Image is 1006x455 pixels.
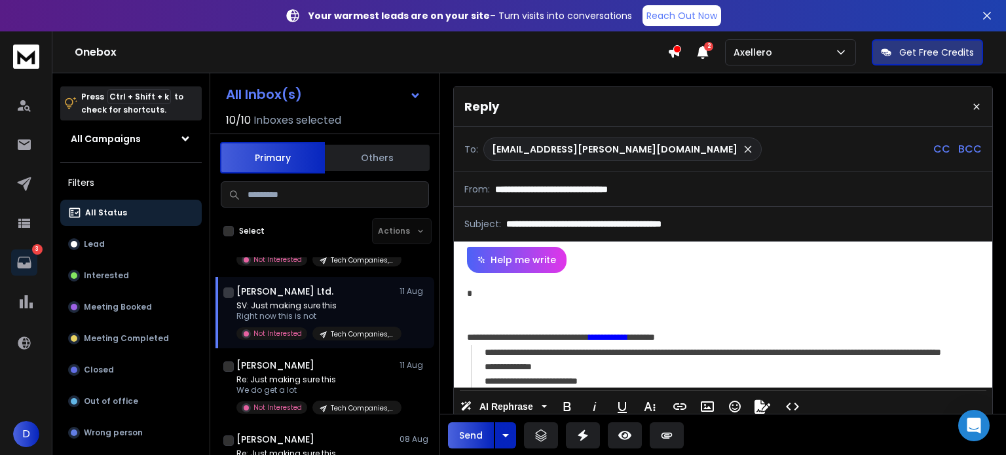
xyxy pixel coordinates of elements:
p: Out of office [84,396,138,407]
button: Italic (Ctrl+I) [582,393,607,420]
a: Reach Out Now [643,5,721,26]
button: D [13,421,39,447]
p: – Turn visits into conversations [308,9,632,22]
button: Help me write [467,247,567,273]
button: Emoticons [722,393,747,420]
p: All Status [85,208,127,218]
h1: [PERSON_NAME] [236,359,314,372]
p: Press to check for shortcuts. [81,90,183,117]
h1: [PERSON_NAME] Ltd. [236,285,333,298]
p: 3 [32,244,43,255]
p: We do get a lot [236,385,394,395]
p: 08 Aug [400,434,429,445]
button: Closed [60,357,202,383]
p: CC [933,141,950,157]
p: Reach Out Now [646,9,717,22]
button: Code View [780,393,805,420]
button: Wrong person [60,420,202,446]
button: Interested [60,263,202,289]
p: Right now this is not [236,311,394,321]
button: Lead [60,231,202,257]
button: Insert Link (Ctrl+K) [667,393,692,420]
p: 11 Aug [400,360,429,371]
span: 2 [704,42,713,51]
img: logo [13,45,39,69]
button: All Inbox(s) [215,81,432,107]
p: Get Free Credits [899,46,974,59]
strong: Your warmest leads are on your site [308,9,490,22]
p: Not Interested [253,329,302,338]
p: Tech Companies, General Outreach | [GEOGRAPHIC_DATA] [331,329,394,339]
p: Wrong person [84,428,143,438]
p: Meeting Completed [84,333,169,344]
button: All Campaigns [60,126,202,152]
p: Re: Just making sure this [236,374,394,385]
button: Underline (Ctrl+U) [610,393,635,420]
button: Get Free Credits [872,39,983,65]
p: To: [464,143,478,156]
span: AI Rephrase [477,401,536,412]
p: Tech Companies, General Outreach | [GEOGRAPHIC_DATA] [331,403,394,413]
p: Tech Companies, General Outreach | [GEOGRAPHIC_DATA] [331,255,394,265]
p: Subject: [464,217,501,230]
p: Closed [84,365,114,375]
h1: [PERSON_NAME] [236,433,314,446]
button: Meeting Completed [60,325,202,352]
p: SV: Just making sure this [236,300,394,311]
button: AI Rephrase [458,393,550,420]
span: 10 / 10 [226,113,251,128]
div: Open Intercom Messenger [958,410,990,441]
button: Signature [750,393,775,420]
p: Not Interested [253,403,302,412]
h1: All Campaigns [71,132,141,145]
h1: Onebox [75,45,667,60]
p: Interested [84,270,129,281]
button: Insert Image (Ctrl+P) [695,393,720,420]
button: All Status [60,200,202,226]
h3: Inboxes selected [253,113,341,128]
a: 3 [11,249,37,276]
h3: Filters [60,173,202,192]
p: Not Interested [253,255,302,264]
p: From: [464,183,490,196]
button: Others [325,143,430,172]
p: Meeting Booked [84,302,152,312]
button: Out of office [60,388,202,414]
button: Meeting Booked [60,294,202,320]
button: Bold (Ctrl+B) [555,393,580,420]
p: [EMAIL_ADDRESS][PERSON_NAME][DOMAIN_NAME] [492,143,737,156]
p: Lead [84,239,105,249]
button: Primary [220,142,325,173]
p: Axellero [734,46,777,59]
p: 11 Aug [400,286,429,297]
button: More Text [637,393,662,420]
p: BCC [958,141,982,157]
p: Reply [464,98,499,116]
span: Ctrl + Shift + k [107,89,171,104]
button: Send [448,422,494,448]
h1: All Inbox(s) [226,88,302,101]
label: Select [239,226,265,236]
